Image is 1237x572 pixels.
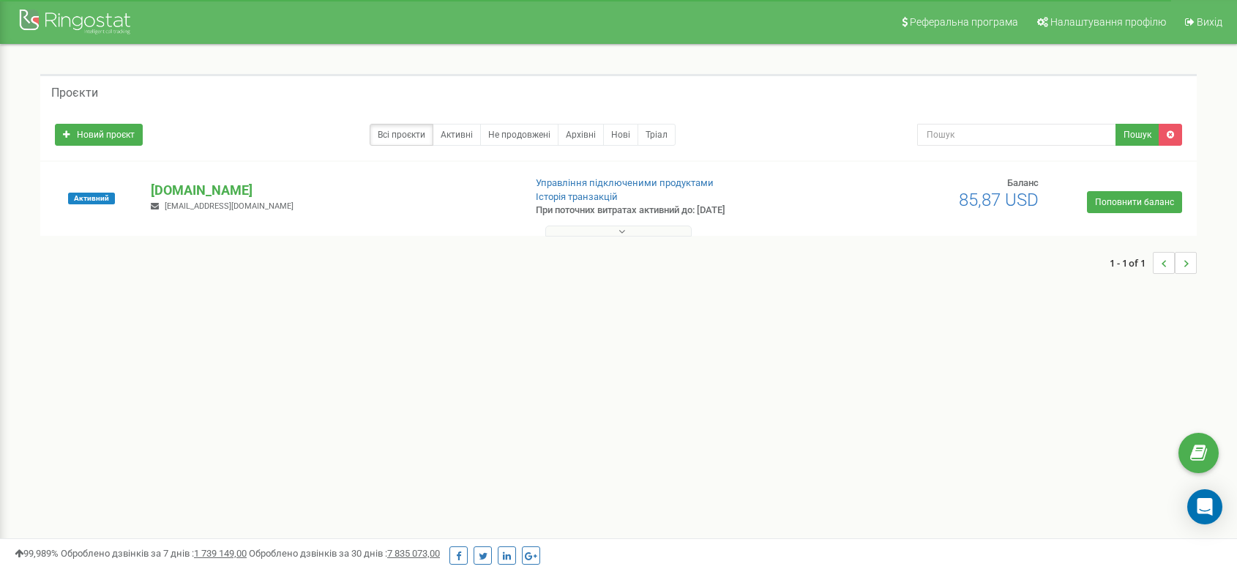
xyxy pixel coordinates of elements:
[536,191,618,202] a: Історія транзакцій
[55,124,143,146] a: Новий проєкт
[917,124,1117,146] input: Пошук
[61,548,247,559] span: Оброблено дзвінків за 7 днів :
[638,124,676,146] a: Тріал
[249,548,440,559] span: Оброблено дзвінків за 30 днів :
[1197,16,1222,28] span: Вихід
[536,204,801,218] p: При поточних витратах активний до: [DATE]
[51,86,98,100] h5: Проєкти
[1110,252,1153,274] span: 1 - 1 of 1
[165,201,294,211] span: [EMAIL_ADDRESS][DOMAIN_NAME]
[1110,237,1197,289] nav: ...
[387,548,440,559] u: 7 835 073,00
[558,124,604,146] a: Архівні
[370,124,433,146] a: Всі проєкти
[1007,177,1039,188] span: Баланс
[1050,16,1166,28] span: Налаштування профілю
[959,190,1039,210] span: 85,87 USD
[1115,124,1159,146] button: Пошук
[1087,191,1182,213] a: Поповнити баланс
[536,177,714,188] a: Управління підключеними продуктами
[433,124,481,146] a: Активні
[151,181,512,200] p: [DOMAIN_NAME]
[603,124,638,146] a: Нові
[480,124,558,146] a: Не продовжені
[910,16,1018,28] span: Реферальна програма
[1187,489,1222,524] div: Open Intercom Messenger
[15,548,59,559] span: 99,989%
[68,193,115,204] span: Активний
[194,548,247,559] u: 1 739 149,00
